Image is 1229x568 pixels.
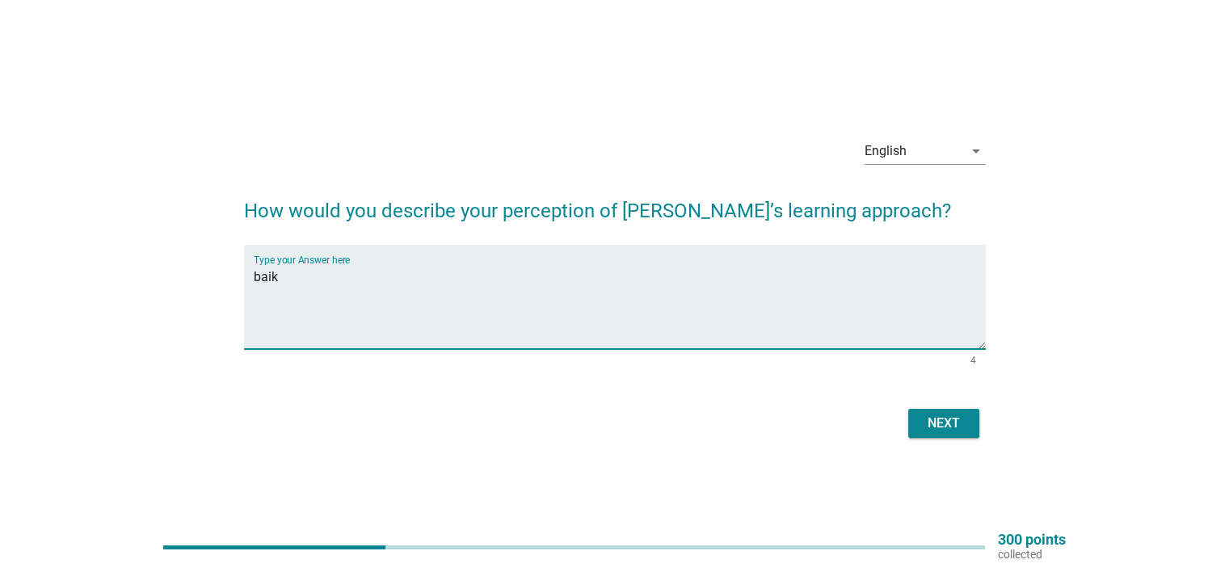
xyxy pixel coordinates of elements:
[998,532,1066,547] p: 300 points
[966,141,986,161] i: arrow_drop_down
[970,356,976,365] div: 4
[921,414,966,433] div: Next
[244,180,986,225] h2: How would you describe your perception of [PERSON_NAME]’s learning approach?
[998,547,1066,562] p: collected
[254,264,986,349] textarea: Type your Answer here
[865,144,907,158] div: English
[908,409,979,438] button: Next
